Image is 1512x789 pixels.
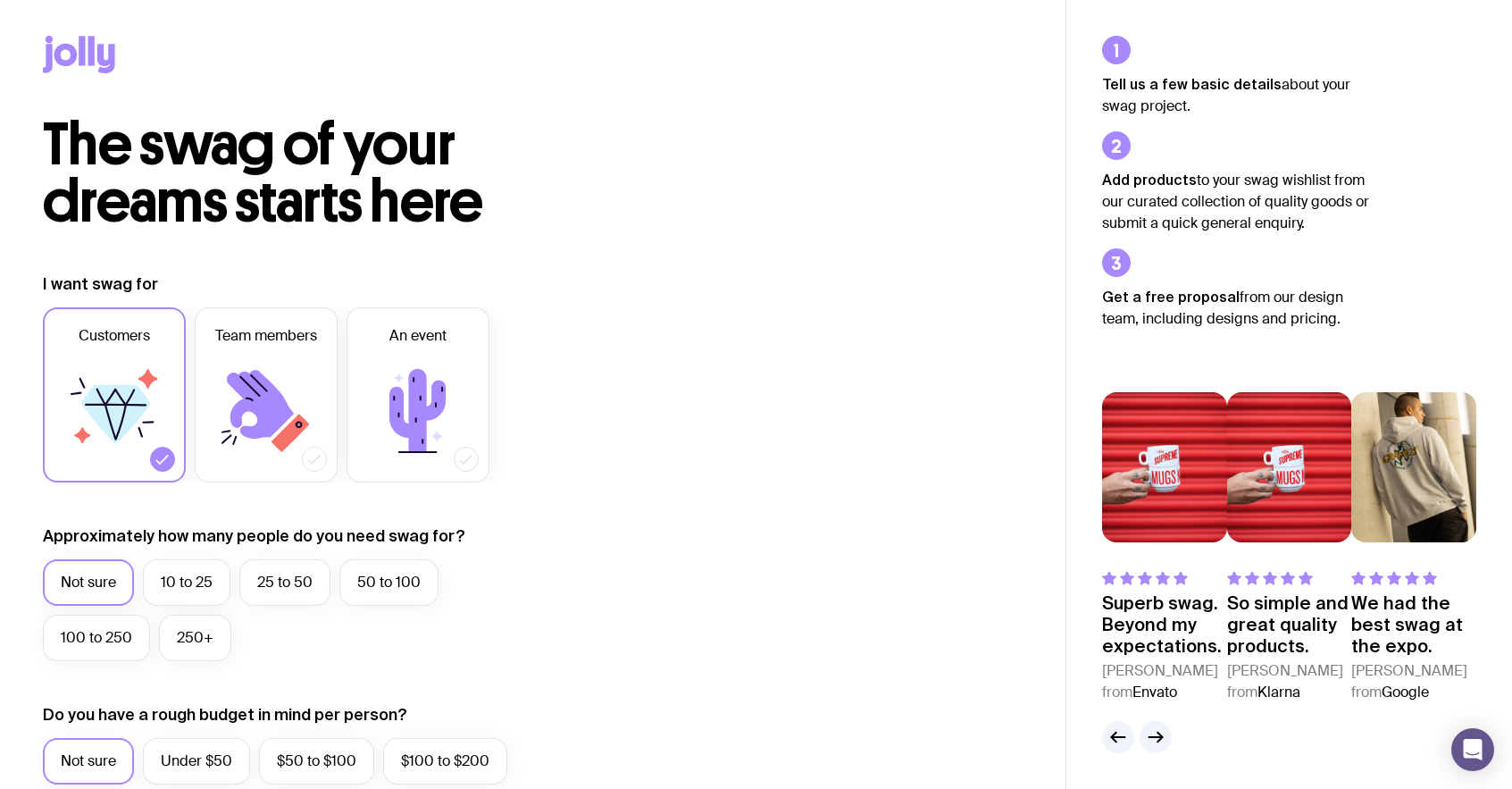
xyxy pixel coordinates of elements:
span: The swag of your dreams starts here [43,109,483,237]
label: $50 to $100 [259,738,374,785]
strong: Add products [1102,172,1197,188]
label: Approximately how many people do you need swag for? [43,525,465,547]
p: So simple and great quality products. [1227,592,1352,657]
p: Superb swag. Beyond my expectations. [1102,592,1227,657]
strong: Tell us a few basic details [1102,76,1282,92]
label: Under $50 [143,738,250,785]
span: Envato [1132,683,1177,701]
label: Not sure [43,559,134,606]
span: Team members [215,325,317,347]
span: An event [389,325,447,347]
strong: Get a free proposal [1102,289,1240,305]
label: 250+ [159,615,231,661]
span: Customers [79,325,150,347]
label: Not sure [43,738,134,785]
p: about your swag project. [1102,73,1370,117]
label: 100 to 250 [43,615,150,661]
div: Open Intercom Messenger [1451,728,1494,771]
span: Google [1382,683,1429,701]
label: $100 to $200 [383,738,507,785]
label: Do you have a rough budget in mind per person? [43,704,407,726]
label: I want swag for [43,273,158,295]
p: from our design team, including designs and pricing. [1102,286,1370,330]
cite: [PERSON_NAME] from [1102,660,1227,703]
cite: [PERSON_NAME] from [1227,660,1352,703]
cite: [PERSON_NAME] from [1351,660,1476,703]
label: 10 to 25 [143,559,230,606]
span: Klarna [1257,683,1300,701]
p: We had the best swag at the expo. [1351,592,1476,657]
p: to your swag wishlist from our curated collection of quality goods or submit a quick general enqu... [1102,169,1370,234]
label: 50 to 100 [339,559,439,606]
label: 25 to 50 [239,559,330,606]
